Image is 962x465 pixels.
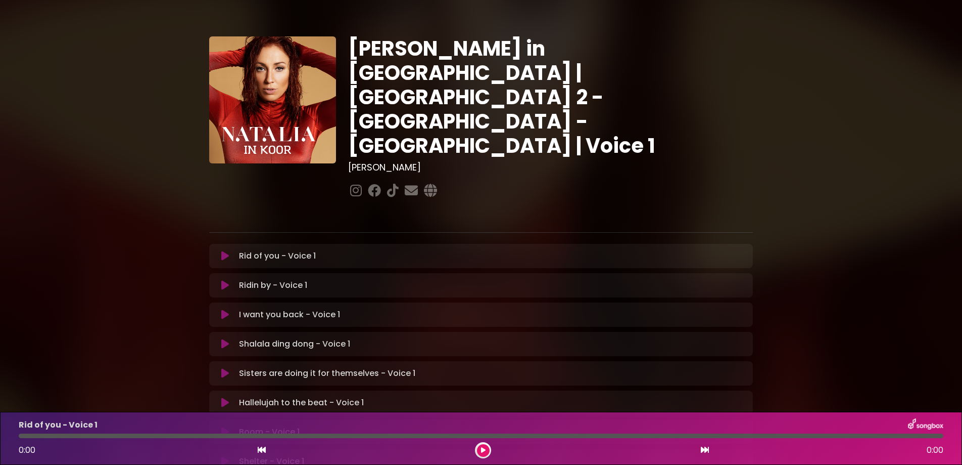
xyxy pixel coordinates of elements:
p: Ridin by - Voice 1 [239,279,307,291]
img: songbox-logo-white.png [908,418,943,432]
p: Rid of you - Voice 1 [19,419,98,431]
span: 0:00 [927,444,943,456]
p: I want you back - Voice 1 [239,309,340,321]
h3: [PERSON_NAME] [348,162,753,173]
p: Sisters are doing it for themselves - Voice 1 [239,367,415,379]
p: Rid of you - Voice 1 [239,250,316,262]
img: YTVS25JmS9CLUqXqkEhs [209,36,336,163]
span: 0:00 [19,444,35,456]
p: Hallelujah to the beat - Voice 1 [239,397,364,409]
p: Shalala ding dong - Voice 1 [239,338,350,350]
h1: [PERSON_NAME] in [GEOGRAPHIC_DATA] | [GEOGRAPHIC_DATA] 2 - [GEOGRAPHIC_DATA] - [GEOGRAPHIC_DATA] ... [348,36,753,158]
